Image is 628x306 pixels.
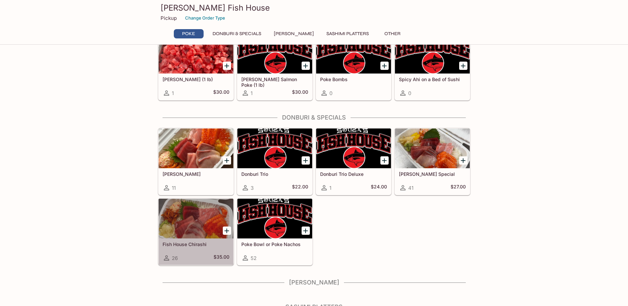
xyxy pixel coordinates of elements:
[320,171,387,177] h5: Donburi Trio Deluxe
[270,29,317,38] button: [PERSON_NAME]
[182,13,228,23] button: Change Order Type
[451,184,466,192] h5: $27.00
[237,128,312,168] div: Donburi Trio
[316,128,391,168] div: Donburi Trio Deluxe
[329,185,331,191] span: 1
[399,171,466,177] h5: [PERSON_NAME] Special
[329,90,332,96] span: 0
[251,255,257,261] span: 52
[316,33,391,100] a: Poke Bombs0
[159,128,233,168] div: Sashimi Donburis
[302,62,310,70] button: Add Ora King Salmon Poke (1 lb)
[251,90,253,96] span: 1
[172,255,178,261] span: 26
[223,62,231,70] button: Add Ahi Poke (1 lb)
[292,89,308,97] h5: $30.00
[241,76,308,87] h5: [PERSON_NAME] Salmon Poke (1 lb)
[237,34,312,74] div: Ora King Salmon Poke (1 lb)
[316,34,391,74] div: Poke Bombs
[320,76,387,82] h5: Poke Bombs
[380,156,389,165] button: Add Donburi Trio Deluxe
[323,29,372,38] button: Sashimi Platters
[395,34,470,74] div: Spicy Ahi on a Bed of Sushi
[302,156,310,165] button: Add Donburi Trio
[163,76,229,82] h5: [PERSON_NAME] (1 lb)
[237,128,313,195] a: Donburi Trio3$22.00
[223,156,231,165] button: Add Sashimi Donburis
[163,241,229,247] h5: Fish House Chirashi
[241,171,308,177] h5: Donburi Trio
[408,90,411,96] span: 0
[159,199,233,238] div: Fish House Chirashi
[251,185,254,191] span: 3
[161,15,177,21] p: Pickup
[316,128,391,195] a: Donburi Trio Deluxe1$24.00
[408,185,413,191] span: 41
[395,33,470,100] a: Spicy Ahi on a Bed of Sushi0
[223,227,231,235] button: Add Fish House Chirashi
[161,3,468,13] h3: [PERSON_NAME] Fish House
[174,29,204,38] button: Poke
[399,76,466,82] h5: Spicy Ahi on a Bed of Sushi
[302,227,310,235] button: Add Poke Bowl or Poke Nachos
[241,241,308,247] h5: Poke Bowl or Poke Nachos
[159,34,233,74] div: Ahi Poke (1 lb)
[395,128,470,195] a: [PERSON_NAME] Special41$27.00
[158,198,234,265] a: Fish House Chirashi26$35.00
[163,171,229,177] h5: [PERSON_NAME]
[395,128,470,168] div: Souza Special
[459,156,467,165] button: Add Souza Special
[237,199,312,238] div: Poke Bowl or Poke Nachos
[158,114,470,121] h4: Donburi & Specials
[237,198,313,265] a: Poke Bowl or Poke Nachos52
[371,184,387,192] h5: $24.00
[172,185,176,191] span: 11
[378,29,408,38] button: Other
[213,89,229,97] h5: $30.00
[380,62,389,70] button: Add Poke Bombs
[158,33,234,100] a: [PERSON_NAME] (1 lb)1$30.00
[237,33,313,100] a: [PERSON_NAME] Salmon Poke (1 lb)1$30.00
[158,279,470,286] h4: [PERSON_NAME]
[209,29,265,38] button: Donburi & Specials
[158,128,234,195] a: [PERSON_NAME]11
[459,62,467,70] button: Add Spicy Ahi on a Bed of Sushi
[214,254,229,262] h5: $35.00
[292,184,308,192] h5: $22.00
[172,90,174,96] span: 1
